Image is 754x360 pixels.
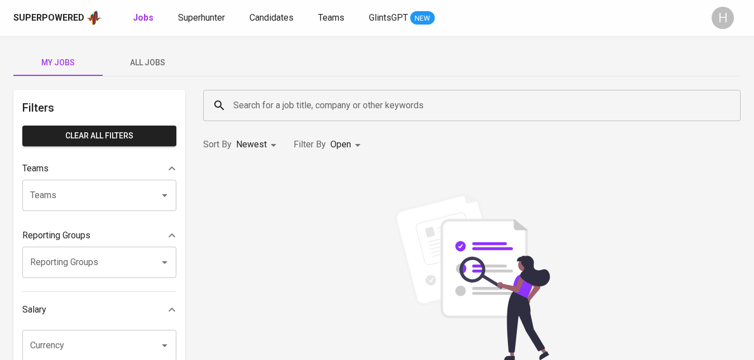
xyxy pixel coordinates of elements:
div: Reporting Groups [22,224,176,247]
div: Open [330,135,364,155]
p: Salary [22,303,46,316]
a: Jobs [133,11,156,25]
span: GlintsGPT [369,12,408,23]
h6: Filters [22,99,176,117]
button: Open [157,255,172,270]
div: Newest [236,135,280,155]
span: Clear All filters [31,129,167,143]
p: Sort By [203,138,232,151]
span: Candidates [249,12,294,23]
a: GlintsGPT NEW [369,11,435,25]
button: Open [157,188,172,203]
a: Superhunter [178,11,227,25]
p: Newest [236,138,267,151]
span: NEW [410,13,435,24]
span: Teams [318,12,344,23]
p: Filter By [294,138,326,151]
span: Superhunter [178,12,225,23]
a: Teams [318,11,347,25]
button: Clear All filters [22,126,176,146]
div: Salary [22,299,176,321]
span: All Jobs [109,56,185,70]
span: Open [330,139,351,150]
p: Teams [22,162,49,175]
span: My Jobs [20,56,96,70]
div: Teams [22,157,176,180]
p: Reporting Groups [22,229,90,242]
div: H [712,7,734,29]
button: Open [157,338,172,353]
b: Jobs [133,12,153,23]
img: app logo [87,9,102,26]
div: Superpowered [13,12,84,25]
a: Superpoweredapp logo [13,9,102,26]
a: Candidates [249,11,296,25]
